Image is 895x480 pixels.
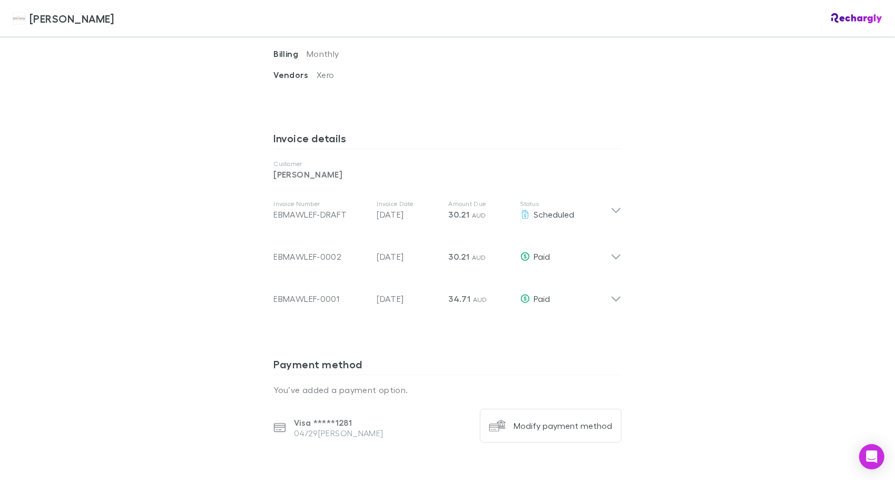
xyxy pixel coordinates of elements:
[265,231,630,273] div: EBMAWLEF-0002[DATE]30.21 AUDPaid
[520,200,611,208] p: Status
[274,384,622,396] p: You’ve added a payment option.
[449,209,470,220] span: 30.21
[274,168,622,181] p: [PERSON_NAME]
[294,428,383,438] p: 04/29 [PERSON_NAME]
[534,293,550,303] span: Paid
[534,251,550,261] span: Paid
[29,11,114,26] span: [PERSON_NAME]
[274,200,369,208] p: Invoice Number
[377,292,440,305] p: [DATE]
[472,211,486,219] span: AUD
[377,250,440,263] p: [DATE]
[274,208,369,221] div: EBMAWLEF-DRAFT
[377,208,440,221] p: [DATE]
[514,420,613,431] div: Modify payment method
[489,417,506,434] img: Modify payment method's Logo
[449,200,512,208] p: Amount Due
[831,13,882,24] img: Rechargly Logo
[274,48,307,59] span: Billing
[274,160,622,168] p: Customer
[449,293,471,304] span: 34.71
[473,296,487,303] span: AUD
[307,48,339,58] span: Monthly
[265,189,630,231] div: Invoice NumberEBMAWLEF-DRAFTInvoice Date[DATE]Amount Due30.21 AUDStatusScheduled
[13,12,25,25] img: Hales Douglass's Logo
[274,358,622,375] h3: Payment method
[534,209,575,219] span: Scheduled
[274,132,622,149] h3: Invoice details
[317,70,334,80] span: Xero
[859,444,884,469] div: Open Intercom Messenger
[274,250,369,263] div: EBMAWLEF-0002
[449,251,470,262] span: 30.21
[265,273,630,316] div: EBMAWLEF-0001[DATE]34.71 AUDPaid
[377,200,440,208] p: Invoice Date
[472,253,486,261] span: AUD
[274,292,369,305] div: EBMAWLEF-0001
[274,70,317,80] span: Vendors
[480,409,622,443] button: Modify payment method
